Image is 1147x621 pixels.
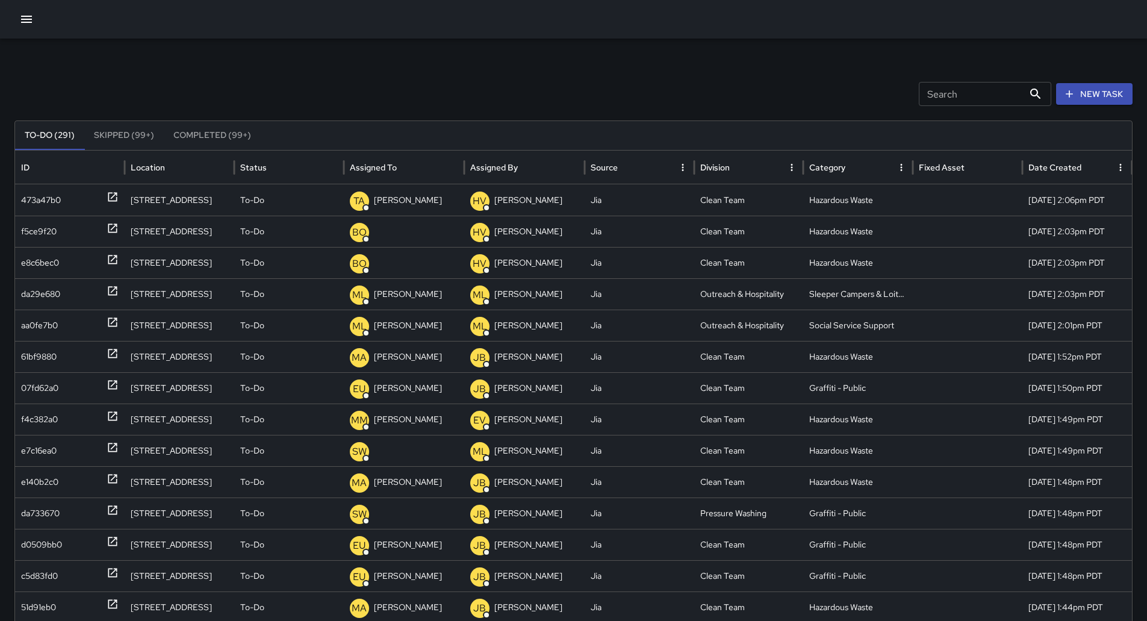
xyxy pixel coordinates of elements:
p: [PERSON_NAME] [494,310,562,341]
div: d0509bb0 [21,529,62,560]
p: HV [473,225,486,240]
div: 54 Mint Street [125,310,234,341]
div: 9/30/2025, 1:49pm PDT [1022,404,1132,435]
div: 9/30/2025, 2:03pm PDT [1022,278,1132,310]
div: Jia [585,341,694,372]
div: Jia [585,278,694,310]
div: Fixed Asset [919,162,965,173]
div: Jia [585,216,694,247]
div: 473a47b0 [21,185,61,216]
div: 31 8th Street [125,247,234,278]
p: To-Do [240,185,264,216]
div: Jia [585,404,694,435]
div: Graffiti - Public [803,372,913,404]
div: Jia [585,466,694,498]
p: EU [353,570,365,584]
div: 9/30/2025, 1:52pm PDT [1022,341,1132,372]
div: 61bf9880 [21,342,57,372]
div: Hazardous Waste [803,435,913,466]
p: MA [352,351,367,365]
p: JB [473,476,486,490]
div: 07fd62a0 [21,373,58,404]
div: Clean Team [694,529,804,560]
p: To-Do [240,373,264,404]
div: Clean Team [694,247,804,278]
p: [PERSON_NAME] [494,404,562,435]
div: Assigned By [470,162,518,173]
div: Location [131,162,165,173]
p: MA [352,601,367,616]
div: 9/30/2025, 1:48pm PDT [1022,466,1132,498]
div: Outreach & Hospitality [694,278,804,310]
p: To-Do [240,342,264,372]
p: [PERSON_NAME] [494,373,562,404]
p: SW [352,507,367,522]
button: Source column menu [674,159,691,176]
div: Hazardous Waste [803,247,913,278]
p: MA [352,476,367,490]
p: [PERSON_NAME] [374,279,442,310]
div: 66 Mint Street [125,278,234,310]
p: JB [473,538,486,553]
p: [PERSON_NAME] [494,467,562,498]
div: Clean Team [694,372,804,404]
div: Clean Team [694,184,804,216]
p: [PERSON_NAME] [374,529,442,560]
p: To-Do [240,216,264,247]
div: Jia [585,435,694,466]
p: [PERSON_NAME] [494,279,562,310]
div: 184 6th Street [125,466,234,498]
p: JB [473,382,486,396]
div: 184 6th Street [125,560,234,591]
button: Skipped (99+) [84,121,164,150]
p: To-Do [240,561,264,591]
div: da733670 [21,498,60,529]
button: New Task [1056,83,1133,105]
div: Source [591,162,618,173]
div: Jia [585,184,694,216]
div: Division [700,162,730,173]
div: 9/30/2025, 2:03pm PDT [1022,247,1132,278]
div: Hazardous Waste [803,404,913,435]
div: Social Service Support [803,310,913,341]
div: Category [809,162,845,173]
button: To-Do (291) [15,121,84,150]
button: Division column menu [783,159,800,176]
p: To-Do [240,529,264,560]
div: Graffiti - Public [803,498,913,529]
div: Date Created [1028,162,1081,173]
p: TA [353,194,365,208]
p: [PERSON_NAME] [494,342,562,372]
p: JB [473,601,486,616]
div: ID [21,162,30,173]
p: BO [352,225,367,240]
p: [PERSON_NAME] [494,216,562,247]
div: 9/30/2025, 2:01pm PDT [1022,310,1132,341]
p: To-Do [240,248,264,278]
div: Graffiti - Public [803,529,913,560]
div: Clean Team [694,216,804,247]
div: aa0fe7b0 [21,310,58,341]
p: HV [473,257,486,271]
div: Jia [585,529,694,560]
div: 160 6th Street [125,372,234,404]
div: Clean Team [694,435,804,466]
p: JB [473,570,486,584]
p: [PERSON_NAME] [494,498,562,529]
p: HV [473,194,486,208]
div: Hazardous Waste [803,341,913,372]
p: [PERSON_NAME] [374,342,442,372]
p: [PERSON_NAME] [374,561,442,591]
div: Clean Team [694,466,804,498]
p: [PERSON_NAME] [374,185,442,216]
div: 9/30/2025, 1:48pm PDT [1022,529,1132,560]
div: Hazardous Waste [803,184,913,216]
p: ML [473,445,487,459]
div: 33 8th Street [125,184,234,216]
div: 9/30/2025, 2:06pm PDT [1022,184,1132,216]
div: Outreach & Hospitality [694,310,804,341]
div: e140b2c0 [21,467,58,498]
div: 9/30/2025, 1:48pm PDT [1022,560,1132,591]
div: Pressure Washing [694,498,804,529]
div: Status [240,162,267,173]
